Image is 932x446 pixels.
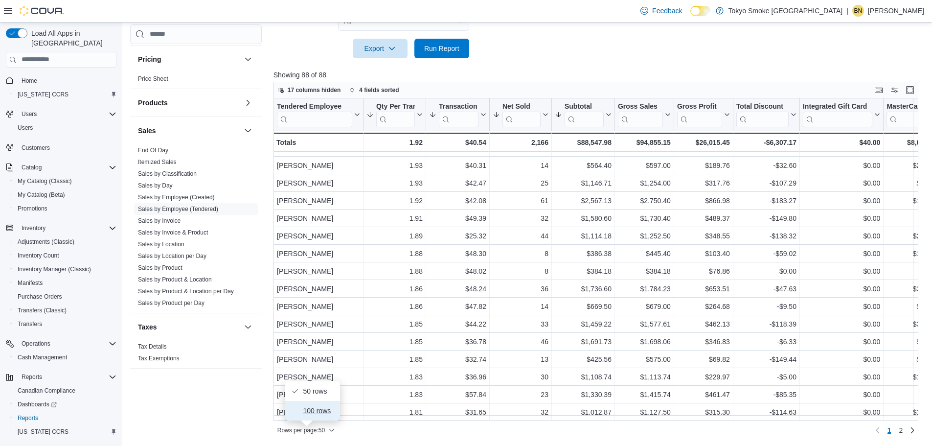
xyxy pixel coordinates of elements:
[10,121,120,135] button: Users
[846,5,848,17] p: |
[493,102,548,127] button: Net Sold
[493,142,548,154] div: 18
[14,318,46,330] a: Transfers
[138,229,208,236] span: Sales by Invoice & Product
[366,283,423,295] div: 1.86
[14,89,116,100] span: Washington CCRS
[904,84,916,96] button: Enter fullscreen
[677,102,722,111] div: Gross Profit
[277,195,360,207] div: [PERSON_NAME]
[366,142,423,154] div: 1.94
[353,39,408,58] button: Export
[138,276,212,283] a: Sales by Product & Location
[14,263,116,275] span: Inventory Manager (Classic)
[242,53,254,65] button: Pricing
[803,177,880,189] div: $0.00
[736,248,796,259] div: -$59.02
[14,352,71,363] a: Cash Management
[677,142,730,154] div: $323.70
[10,262,120,276] button: Inventory Manager (Classic)
[10,235,120,249] button: Adjustments (Classic)
[502,102,541,111] div: Net Sold
[138,343,167,350] a: Tax Details
[618,195,671,207] div: $2,750.40
[618,177,671,189] div: $1,254.00
[138,217,181,225] span: Sales by Invoice
[424,44,459,53] span: Run Report
[277,265,360,277] div: [PERSON_NAME]
[736,195,796,207] div: -$183.27
[677,102,722,127] div: Gross Profit
[429,177,486,189] div: $42.47
[22,340,50,348] span: Operations
[493,212,548,224] div: 32
[677,230,730,242] div: $348.55
[10,411,120,425] button: Reports
[618,160,671,171] div: $597.00
[366,212,423,224] div: 1.91
[138,252,206,260] span: Sales by Location per Day
[887,102,930,111] div: MasterCard
[502,102,541,127] div: Net Sold
[18,320,42,328] span: Transfers
[18,191,65,199] span: My Catalog (Beta)
[429,160,486,171] div: $40.31
[22,110,37,118] span: Users
[14,175,76,187] a: My Catalog (Classic)
[138,322,240,332] button: Taxes
[277,212,360,224] div: [PERSON_NAME]
[138,194,215,201] a: Sales by Employee (Created)
[18,353,67,361] span: Cash Management
[14,277,46,289] a: Manifests
[18,74,116,87] span: Home
[18,400,57,408] span: Dashboards
[242,97,254,109] button: Products
[138,253,206,259] a: Sales by Location per Day
[736,212,796,224] div: -$149.80
[2,370,120,384] button: Reports
[18,108,116,120] span: Users
[22,77,37,85] span: Home
[274,84,345,96] button: 17 columns hidden
[677,248,730,259] div: $103.40
[18,222,49,234] button: Inventory
[18,371,46,383] button: Reports
[736,102,789,127] div: Total Discount
[18,124,33,132] span: Users
[14,399,116,410] span: Dashboards
[10,351,120,364] button: Cash Management
[18,75,41,87] a: Home
[138,54,161,64] h3: Pricing
[10,88,120,101] button: [US_STATE] CCRS
[138,170,197,178] span: Sales by Classification
[736,177,796,189] div: -$107.29
[803,137,880,148] div: $40.00
[14,89,72,100] a: [US_STATE] CCRS
[138,182,173,189] span: Sales by Day
[14,426,116,438] span: Washington CCRS
[366,195,423,207] div: 1.92
[439,102,478,127] div: Transaction Average
[138,98,168,108] h3: Products
[2,107,120,121] button: Users
[18,371,116,383] span: Reports
[493,137,548,148] div: 2,166
[138,276,212,283] span: Sales by Product & Location
[429,230,486,242] div: $25.32
[138,241,184,248] a: Sales by Location
[277,248,360,259] div: [PERSON_NAME]
[18,387,75,395] span: Canadian Compliance
[276,137,360,148] div: Totals
[429,102,486,127] button: Transaction Average
[27,28,116,48] span: Load All Apps in [GEOGRAPHIC_DATA]
[555,265,612,277] div: $384.18
[273,424,339,436] button: Rows per page:50
[288,86,341,94] span: 17 columns hidden
[895,423,907,438] a: Page 2 of 2
[618,230,671,242] div: $1,252.50
[493,265,548,277] div: 8
[273,70,925,80] p: Showing 88 of 88
[285,401,340,421] button: 100 rows
[14,122,37,134] a: Users
[14,305,116,316] span: Transfers (Classic)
